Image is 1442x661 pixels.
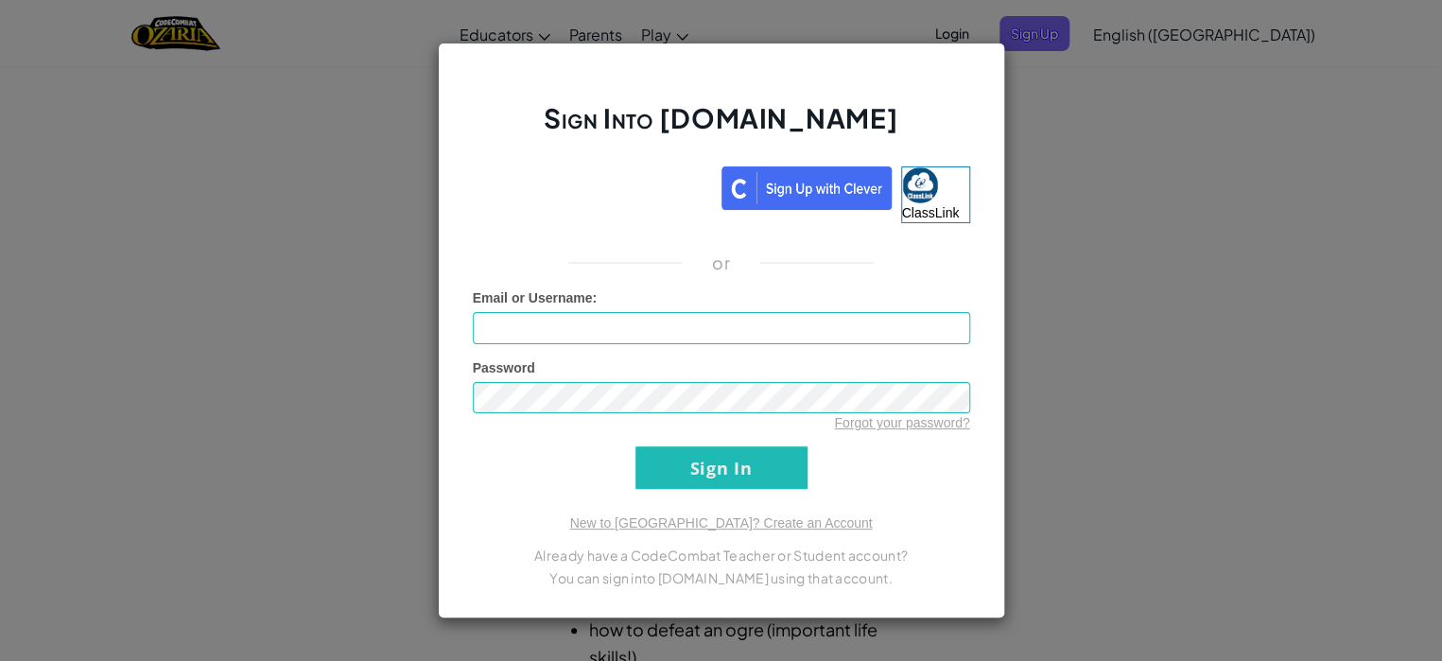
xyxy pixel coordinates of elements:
p: or [712,252,730,274]
p: Already have a CodeCombat Teacher or Student account? [473,544,970,566]
a: Forgot your password? [834,415,969,430]
img: clever_sso_button@2x.png [721,166,892,210]
input: Sign In [635,446,808,489]
p: You can sign into [DOMAIN_NAME] using that account. [473,566,970,589]
label: : [473,288,598,307]
a: New to [GEOGRAPHIC_DATA]? Create an Account [569,515,872,531]
span: ClassLink [902,205,960,220]
img: classlink-logo-small.png [902,167,938,203]
iframe: Sign in with Google Button [463,165,721,206]
span: Email or Username [473,290,593,305]
span: Password [473,360,535,375]
h2: Sign Into [DOMAIN_NAME] [473,100,970,155]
